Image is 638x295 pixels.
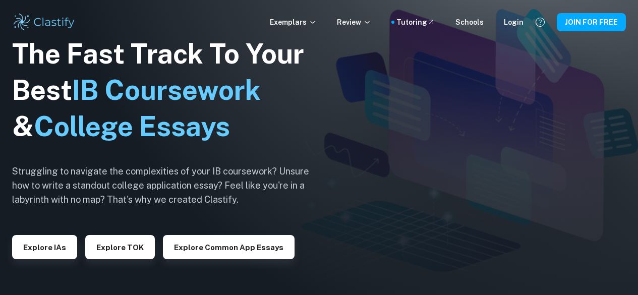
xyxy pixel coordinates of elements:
[85,235,155,259] button: Explore TOK
[557,13,626,31] button: JOIN FOR FREE
[270,17,317,28] p: Exemplars
[455,17,484,28] a: Schools
[337,17,371,28] p: Review
[12,164,325,207] h6: Struggling to navigate the complexities of your IB coursework? Unsure how to write a standout col...
[12,12,76,32] img: Clastify logo
[504,17,524,28] a: Login
[12,242,77,252] a: Explore IAs
[34,110,230,142] span: College Essays
[12,235,77,259] button: Explore IAs
[12,36,325,145] h1: The Fast Track To Your Best &
[163,235,295,259] button: Explore Common App essays
[163,242,295,252] a: Explore Common App essays
[532,14,549,31] button: Help and Feedback
[72,74,261,106] span: IB Coursework
[85,242,155,252] a: Explore TOK
[396,17,435,28] a: Tutoring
